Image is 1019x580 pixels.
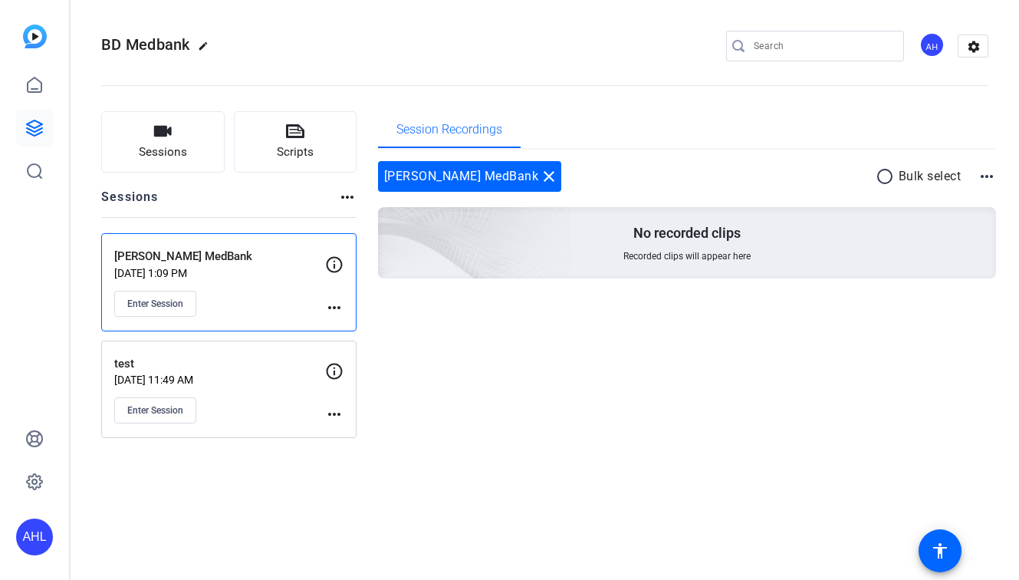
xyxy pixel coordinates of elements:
button: Enter Session [114,291,196,317]
div: [PERSON_NAME] MedBank [378,161,562,192]
img: blue-gradient.svg [23,25,47,48]
p: [PERSON_NAME] MedBank [114,248,325,265]
button: Sessions [101,111,225,173]
mat-icon: edit [198,41,216,59]
p: [DATE] 1:09 PM [114,267,325,279]
ngx-avatar: Audacity Health, LLC [919,32,946,59]
mat-icon: close [540,167,558,186]
p: [DATE] 11:49 AM [114,374,325,386]
span: BD Medbank [101,35,190,54]
mat-icon: accessibility [931,542,949,560]
mat-icon: radio_button_unchecked [876,167,899,186]
h2: Sessions [101,188,159,217]
span: Sessions [139,143,187,161]
button: Scripts [234,111,357,173]
mat-icon: more_horiz [325,298,344,317]
img: embarkstudio-empty-session.png [206,55,572,388]
p: test [114,355,325,373]
mat-icon: more_horiz [978,167,996,186]
span: Recorded clips will appear here [623,250,751,262]
span: Enter Session [127,404,183,417]
span: Scripts [277,143,314,161]
div: AHL [16,519,53,555]
mat-icon: more_horiz [338,188,357,206]
mat-icon: more_horiz [325,405,344,423]
div: AH [919,32,945,58]
span: Session Recordings [396,124,502,136]
mat-icon: settings [958,35,989,58]
p: Bulk select [899,167,961,186]
button: Enter Session [114,397,196,423]
p: No recorded clips [633,224,741,242]
span: Enter Session [127,298,183,310]
input: Search [754,37,892,55]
